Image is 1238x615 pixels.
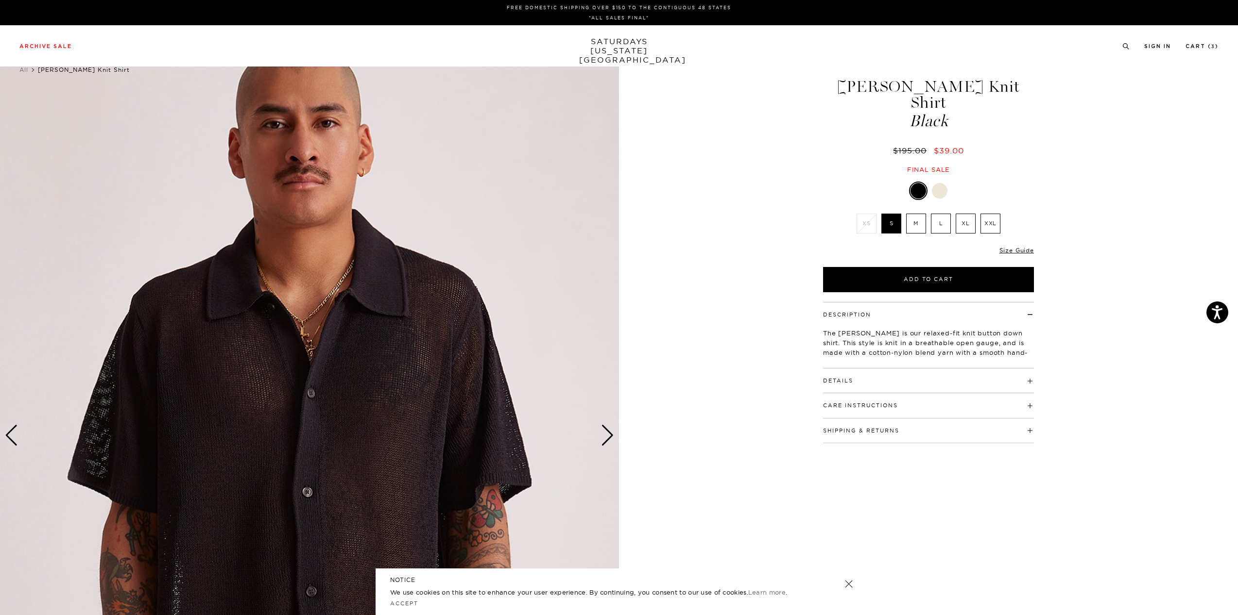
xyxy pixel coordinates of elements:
[23,4,1215,11] p: FREE DOMESTIC SHIPPING OVER $150 TO THE CONTIGUOUS 48 STATES
[1144,44,1171,49] a: Sign In
[601,425,614,446] div: Next slide
[999,247,1034,254] a: Size Guide
[748,588,786,596] a: Learn more
[881,214,901,233] label: S
[390,600,418,607] a: Accept
[38,66,130,73] span: [PERSON_NAME] Knit Shirt
[1186,44,1219,49] a: Cart (3)
[19,44,72,49] a: Archive Sale
[5,425,18,446] div: Previous slide
[579,37,659,65] a: SATURDAYS[US_STATE][GEOGRAPHIC_DATA]
[390,576,848,584] h5: NOTICE
[1211,45,1215,49] small: 3
[823,312,871,317] button: Description
[823,328,1034,367] p: The [PERSON_NAME] is our relaxed-fit knit button down shirt. This style is knit in a breathable o...
[906,214,926,233] label: M
[980,214,1000,233] label: XXL
[19,66,28,73] a: All
[931,214,951,233] label: L
[823,403,898,408] button: Care Instructions
[956,214,976,233] label: XL
[822,113,1035,129] span: Black
[23,14,1215,21] p: *ALL SALES FINAL*
[823,378,853,383] button: Details
[390,587,813,597] p: We use cookies on this site to enhance your user experience. By continuing, you consent to our us...
[893,146,930,155] del: $195.00
[823,267,1034,292] button: Add to Cart
[822,166,1035,174] div: Final sale
[934,146,964,155] span: $39.00
[823,428,899,433] button: Shipping & Returns
[822,79,1035,129] h1: [PERSON_NAME] Knit Shirt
